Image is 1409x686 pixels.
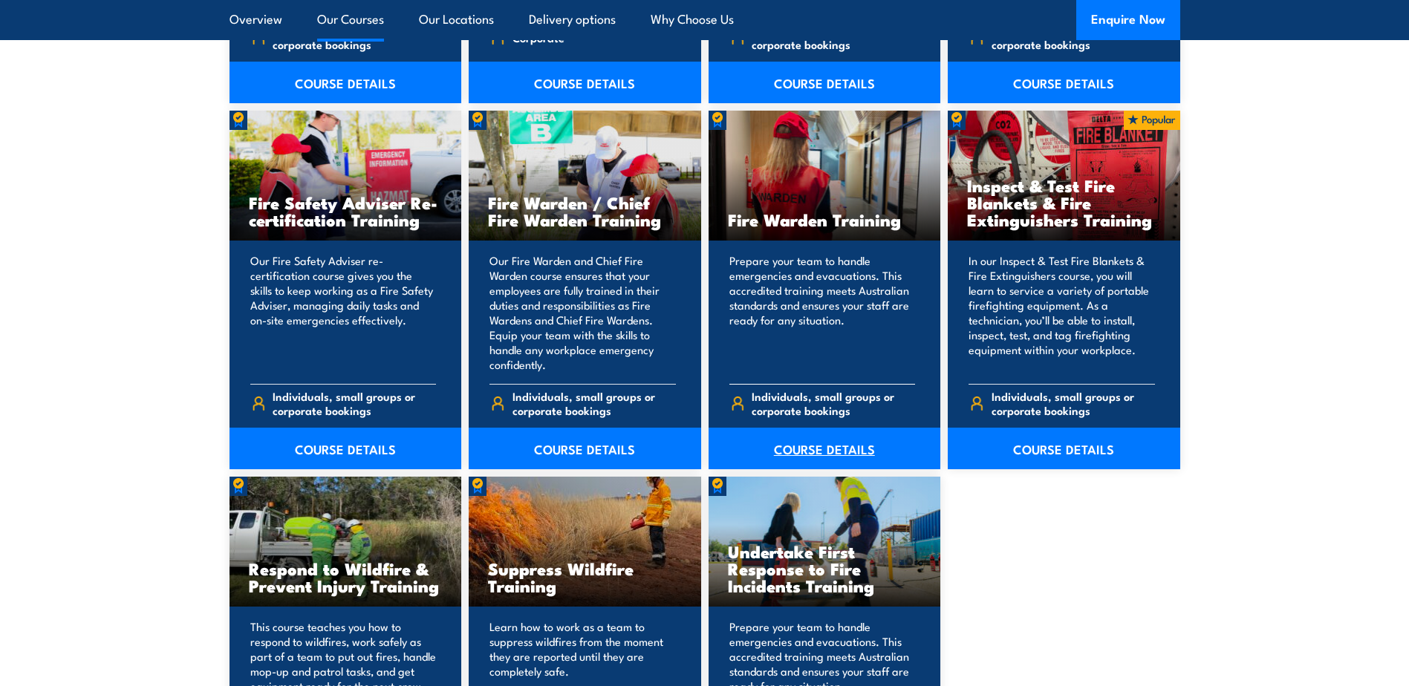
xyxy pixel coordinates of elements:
a: COURSE DETAILS [469,428,701,469]
span: Individuals, small groups or corporate bookings [992,389,1155,417]
a: COURSE DETAILS [230,428,462,469]
a: COURSE DETAILS [230,62,462,103]
span: Individuals, small groups or corporate bookings [512,389,676,417]
p: Prepare your team to handle emergencies and evacuations. This accredited training meets Australia... [729,253,916,372]
a: COURSE DETAILS [469,62,701,103]
span: Individuals, small groups or corporate bookings [273,389,436,417]
p: In our Inspect & Test Fire Blankets & Fire Extinguishers course, you will learn to service a vari... [969,253,1155,372]
h3: Respond to Wildfire & Prevent Injury Training [249,560,443,594]
p: Our Fire Warden and Chief Fire Warden course ensures that your employees are fully trained in the... [489,253,676,372]
h3: Suppress Wildfire Training [488,560,682,594]
h3: Undertake First Response to Fire Incidents Training [728,543,922,594]
span: Individuals, small groups or corporate bookings [273,23,436,51]
h3: Fire Warden Training [728,211,922,228]
p: Our Fire Safety Adviser re-certification course gives you the skills to keep working as a Fire Sa... [250,253,437,372]
span: Individuals, small groups or corporate bookings [752,389,915,417]
a: COURSE DETAILS [709,428,941,469]
a: COURSE DETAILS [709,62,941,103]
a: COURSE DETAILS [948,62,1180,103]
span: Individuals, small groups or corporate bookings [752,23,915,51]
a: COURSE DETAILS [948,428,1180,469]
h3: Fire Safety Adviser Re-certification Training [249,194,443,228]
span: Individuals, small groups or corporate bookings [992,23,1155,51]
h3: Inspect & Test Fire Blankets & Fire Extinguishers Training [967,177,1161,228]
h3: Fire Warden / Chief Fire Warden Training [488,194,682,228]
